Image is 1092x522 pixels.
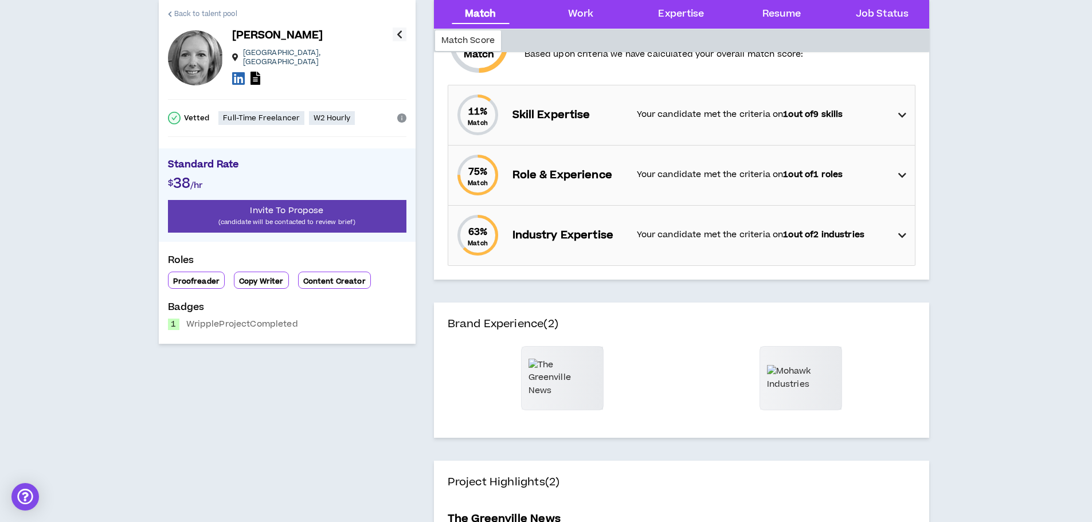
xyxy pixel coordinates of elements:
p: Your candidate met the criteria on [637,108,887,121]
strong: 1 out of 2 industries [783,229,864,241]
p: Based upon criteria we have calculated your overall match score: [525,49,804,60]
div: Open Intercom Messenger [11,483,39,511]
small: Match [464,48,495,61]
h4: Brand Experience (2) [448,316,915,346]
div: Stacie S. [168,30,223,85]
p: Content Creator [303,277,366,286]
span: 38 [173,174,190,194]
p: Skill Expertise [512,107,625,123]
span: 63 % [468,225,487,239]
span: /hr [190,179,203,191]
span: $ [168,177,173,189]
strong: 1 out of 9 skills [783,108,843,120]
p: Wripple Project Completed [186,319,298,330]
p: Industry Expertise [512,227,625,244]
div: Work [568,7,594,22]
div: 63%MatchIndustry ExpertiseYour candidate met the criteria on1out of2 industries [448,206,915,265]
p: Badges [168,300,406,319]
p: Copy Writer [239,277,284,286]
span: info-circle [397,113,406,123]
div: Job Status [856,7,909,22]
img: Mohawk Industries [767,365,835,391]
div: 11%MatchSkill ExpertiseYour candidate met the criteria on1out of9 skills [448,85,915,145]
p: Proofreader [173,277,220,286]
img: The Greenville News [529,359,596,397]
p: Standard Rate [168,158,406,175]
p: [GEOGRAPHIC_DATA] , [GEOGRAPHIC_DATA] [243,48,393,66]
span: Back to talent pool [174,9,237,19]
p: W2 Hourly [314,113,350,123]
p: Full-Time Freelancer [223,113,300,123]
div: 75%MatchRole & ExperienceYour candidate met the criteria on1out of1 roles [448,146,915,205]
div: Resume [762,7,801,22]
div: Match Score [435,30,502,51]
span: Invite To Propose [250,205,323,217]
p: Roles [168,253,406,272]
span: check-circle [168,112,181,124]
span: 11 % [468,105,487,119]
strong: 1 out of 1 roles [783,168,843,180]
span: 75 % [468,165,487,179]
p: Vetted [184,113,210,123]
p: Role & Experience [512,167,625,183]
p: [PERSON_NAME] [232,28,323,44]
div: Expertise [658,7,704,22]
small: Match [468,119,488,127]
p: Your candidate met the criteria on [637,229,887,241]
div: Match [465,7,496,22]
p: Your candidate met the criteria on [637,168,887,181]
p: (candidate will be contacted to review brief) [168,217,406,227]
h4: Project Highlights (2) [448,474,915,504]
div: 1 [168,319,179,330]
small: Match [468,239,488,248]
small: Match [468,179,488,187]
button: Invite To Propose(candidate will be contacted to review brief) [168,200,406,233]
